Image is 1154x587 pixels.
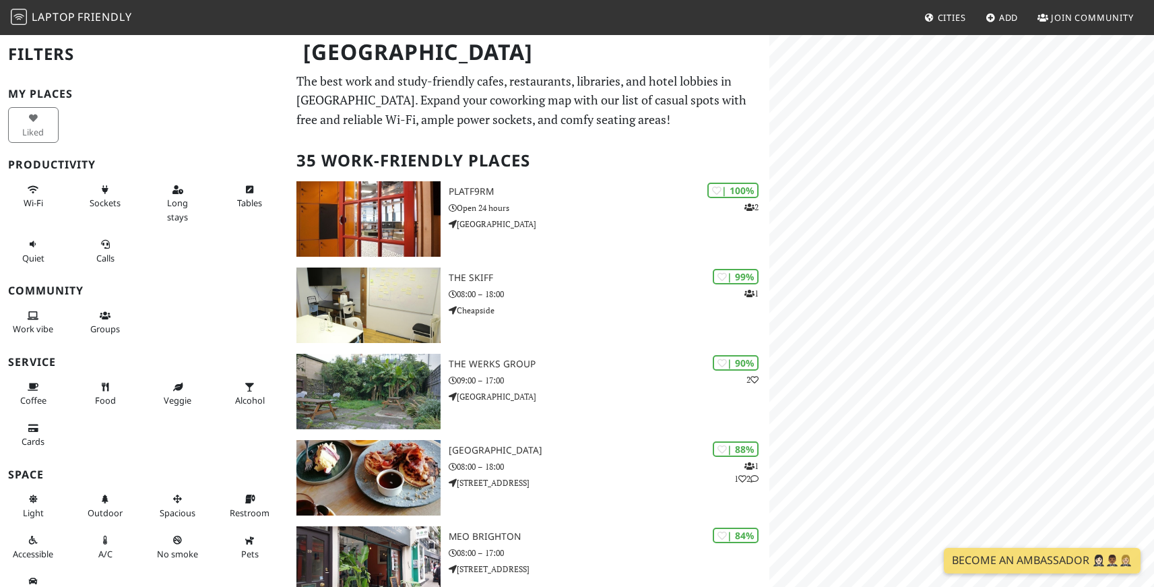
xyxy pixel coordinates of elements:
[157,548,198,560] span: Smoke free
[8,529,59,565] button: Accessible
[235,394,265,406] span: Alcohol
[96,252,115,264] span: Video/audio calls
[938,11,966,24] span: Cities
[744,201,759,214] p: 2
[237,197,262,209] span: Work-friendly tables
[449,445,769,456] h3: [GEOGRAPHIC_DATA]
[8,305,59,340] button: Work vibe
[980,5,1024,30] a: Add
[22,435,44,447] span: Credit cards
[8,356,280,369] h3: Service
[449,563,769,576] p: [STREET_ADDRESS]
[164,394,191,406] span: Veggie
[11,6,132,30] a: LaptopFriendly LaptopFriendly
[288,440,769,516] a: WOLFOX AVENUE | 88% 112 [GEOGRAPHIC_DATA] 08:00 – 18:00 [STREET_ADDRESS]
[224,179,275,214] button: Tables
[449,374,769,387] p: 09:00 – 17:00
[713,355,759,371] div: | 90%
[80,305,131,340] button: Groups
[449,359,769,370] h3: The Werks Group
[13,323,53,335] span: People working
[230,507,269,519] span: Restroom
[8,233,59,269] button: Quiet
[707,183,759,198] div: | 100%
[296,354,441,429] img: The Werks Group
[449,304,769,317] p: Cheapside
[77,9,131,24] span: Friendly
[713,441,759,457] div: | 88%
[152,529,203,565] button: No smoke
[1051,11,1134,24] span: Join Community
[292,34,767,71] h1: [GEOGRAPHIC_DATA]
[8,417,59,453] button: Cards
[241,548,259,560] span: Pet friendly
[713,528,759,543] div: | 84%
[167,197,188,222] span: Long stays
[296,71,761,129] p: The best work and study-friendly cafes, restaurants, libraries, and hotel lobbies in [GEOGRAPHIC_...
[919,5,971,30] a: Cities
[90,323,120,335] span: Group tables
[88,507,123,519] span: Outdoor area
[449,390,769,403] p: [GEOGRAPHIC_DATA]
[8,376,59,412] button: Coffee
[8,488,59,524] button: Light
[449,531,769,543] h3: MEO Brighton
[80,376,131,412] button: Food
[296,140,761,181] h2: 35 Work-Friendly Places
[744,287,759,300] p: 1
[152,488,203,524] button: Spacious
[80,179,131,214] button: Sockets
[449,460,769,473] p: 08:00 – 18:00
[296,268,441,343] img: The Skiff
[224,376,275,412] button: Alcohol
[746,373,759,386] p: 2
[449,288,769,301] p: 08:00 – 18:00
[8,34,280,75] h2: Filters
[944,548,1141,574] a: Become an Ambassador 🤵🏻‍♀️🤵🏾‍♂️🤵🏼‍♀️
[22,252,44,264] span: Quiet
[449,202,769,214] p: Open 24 hours
[449,476,769,489] p: [STREET_ADDRESS]
[80,488,131,524] button: Outdoor
[11,9,27,25] img: LaptopFriendly
[80,233,131,269] button: Calls
[8,179,59,214] button: Wi-Fi
[90,197,121,209] span: Power sockets
[296,440,441,516] img: WOLFOX AVENUE
[296,181,441,257] img: PLATF9RM
[224,529,275,565] button: Pets
[713,269,759,284] div: | 99%
[8,284,280,297] h3: Community
[449,272,769,284] h3: The Skiff
[98,548,113,560] span: Air conditioned
[8,88,280,100] h3: My Places
[449,218,769,230] p: [GEOGRAPHIC_DATA]
[288,354,769,429] a: The Werks Group | 90% 2 The Werks Group 09:00 – 17:00 [GEOGRAPHIC_DATA]
[80,529,131,565] button: A/C
[449,186,769,197] h3: PLATF9RM
[288,268,769,343] a: The Skiff | 99% 1 The Skiff 08:00 – 18:00 Cheapside
[160,507,195,519] span: Spacious
[734,460,759,485] p: 1 1 2
[20,394,46,406] span: Coffee
[8,158,280,171] h3: Productivity
[288,181,769,257] a: PLATF9RM | 100% 2 PLATF9RM Open 24 hours [GEOGRAPHIC_DATA]
[152,179,203,228] button: Long stays
[24,197,43,209] span: Stable Wi-Fi
[152,376,203,412] button: Veggie
[999,11,1019,24] span: Add
[32,9,75,24] span: Laptop
[449,547,769,559] p: 08:00 – 17:00
[13,548,53,560] span: Accessible
[8,468,280,481] h3: Space
[224,488,275,524] button: Restroom
[23,507,44,519] span: Natural light
[95,394,116,406] span: Food
[1032,5,1139,30] a: Join Community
